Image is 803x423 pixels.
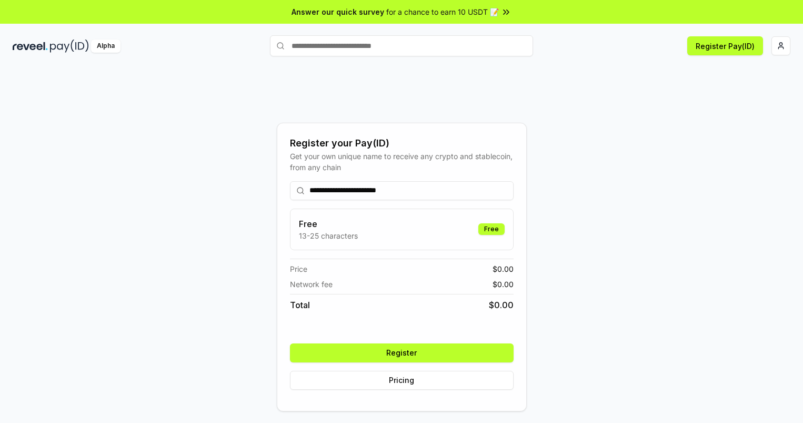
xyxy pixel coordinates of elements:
[13,40,48,53] img: reveel_dark
[299,218,358,230] h3: Free
[299,230,358,241] p: 13-25 characters
[290,136,514,151] div: Register your Pay(ID)
[386,6,499,17] span: for a chance to earn 10 USDT 📝
[290,151,514,173] div: Get your own unique name to receive any crypto and stablecoin, from any chain
[292,6,384,17] span: Answer our quick survey
[91,40,121,53] div: Alpha
[687,36,763,55] button: Register Pay(ID)
[290,371,514,390] button: Pricing
[290,263,307,274] span: Price
[50,40,89,53] img: pay_id
[290,279,333,290] span: Network fee
[290,343,514,362] button: Register
[493,279,514,290] span: $ 0.00
[489,299,514,311] span: $ 0.00
[493,263,514,274] span: $ 0.00
[478,223,505,235] div: Free
[290,299,310,311] span: Total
